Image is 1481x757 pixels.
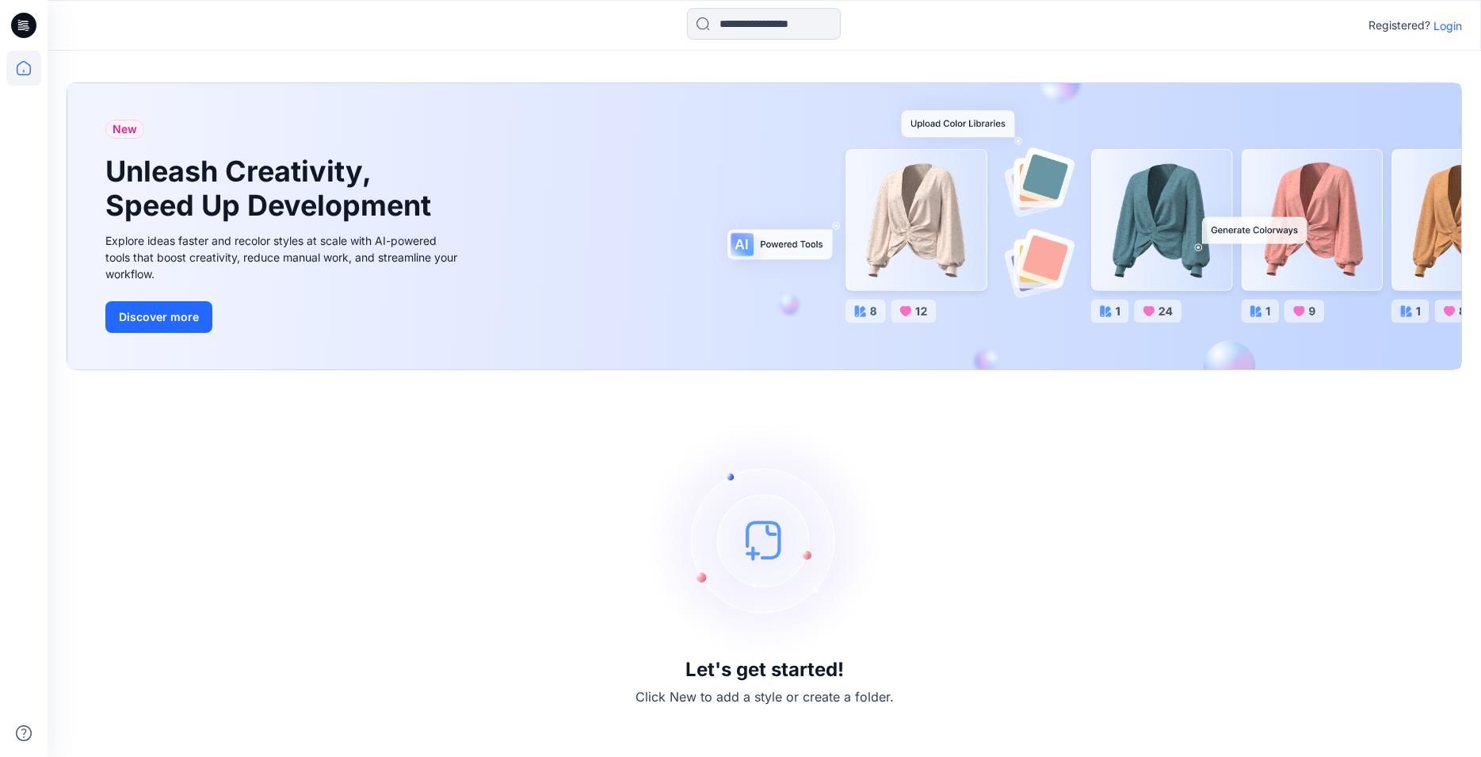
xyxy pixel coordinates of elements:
[105,155,438,223] h1: Unleash Creativity, Speed Up Development
[105,232,462,282] div: Explore ideas faster and recolor styles at scale with AI-powered tools that boost creativity, red...
[646,421,884,659] img: empty-state-image.svg
[113,120,137,139] span: New
[685,659,844,681] h3: Let's get started!
[105,301,462,333] a: Discover more
[636,687,894,706] p: Click New to add a style or create a folder.
[1433,17,1462,34] p: Login
[1368,16,1430,35] p: Registered?
[105,301,212,333] button: Discover more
